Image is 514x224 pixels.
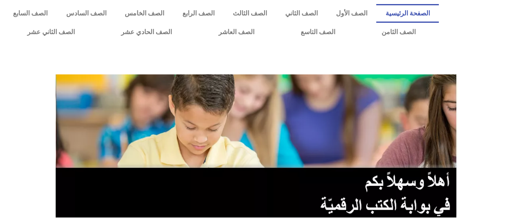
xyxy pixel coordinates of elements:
a: الصف الثاني عشر [4,23,98,41]
a: الصف الثامن [358,23,439,41]
a: الصف الخامس [115,4,173,23]
a: الصف الثالث [223,4,276,23]
a: الصف الأول [327,4,376,23]
a: الصف الحادي عشر [98,23,195,41]
a: الصف التاسع [278,23,358,41]
a: الصف السادس [57,4,115,23]
a: الصف السابع [4,4,57,23]
a: الصفحة الرئيسية [376,4,439,23]
a: الصف الرابع [173,4,223,23]
a: الصف الثاني [276,4,327,23]
a: الصف العاشر [195,23,278,41]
